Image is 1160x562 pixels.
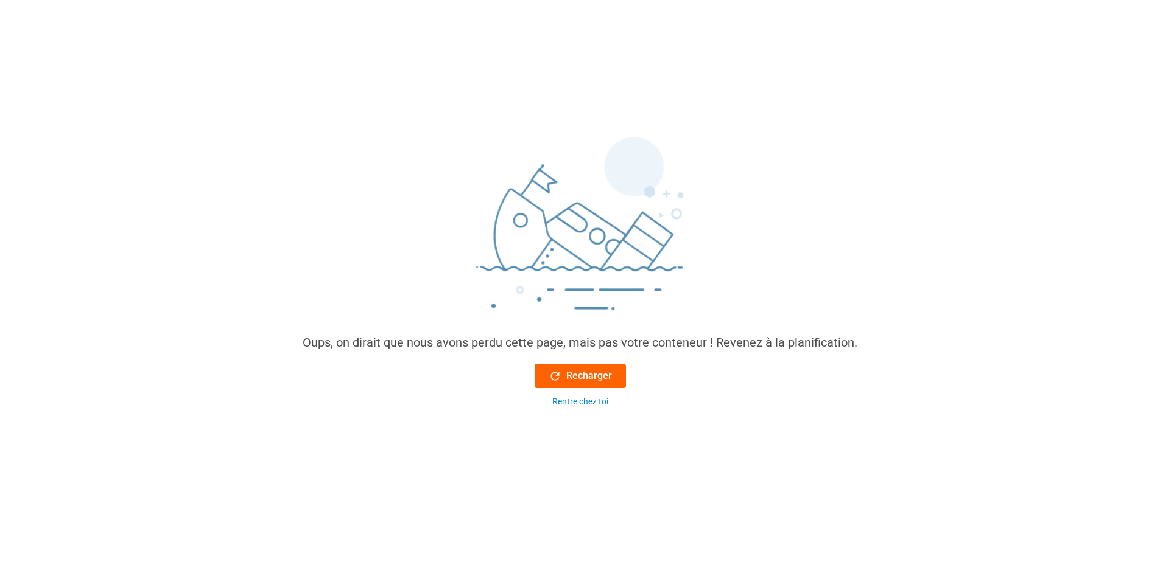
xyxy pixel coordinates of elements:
div: Oups, on dirait que nous avons perdu cette page, mais pas votre conteneur ! Revenez à la planific... [303,333,857,352]
font: Recharger [566,369,612,383]
img: sinking_ship.png [398,131,763,333]
button: Recharger [535,364,626,388]
div: Rentre chez toi [552,395,608,408]
button: Rentre chez toi [535,395,626,408]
